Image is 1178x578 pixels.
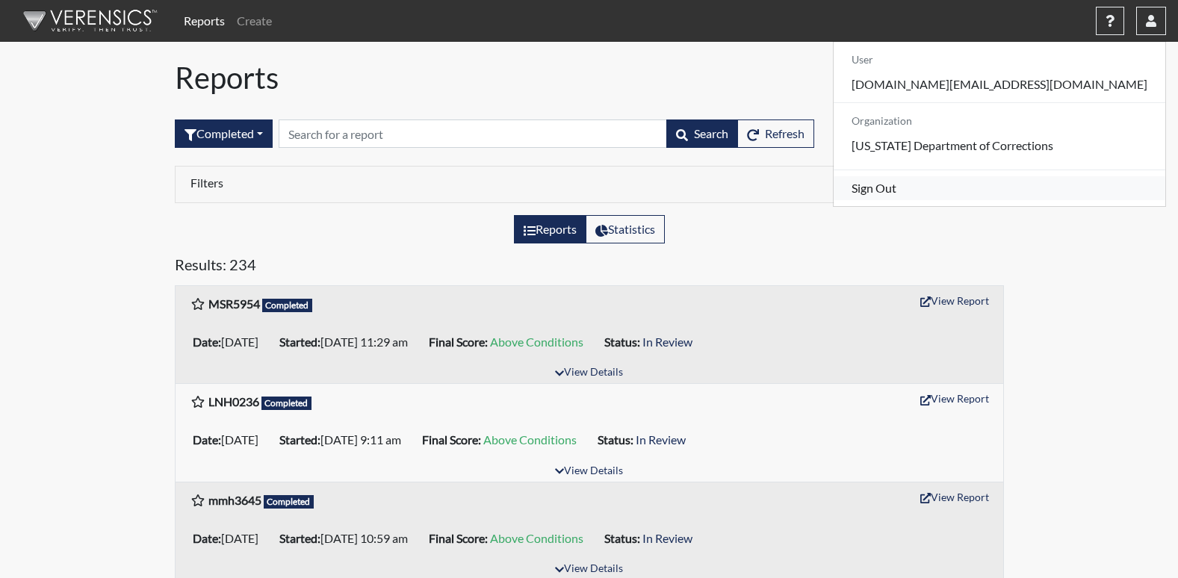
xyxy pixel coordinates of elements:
label: View the list of reports [514,215,586,243]
span: In Review [642,531,692,545]
li: [DATE] [187,330,273,354]
b: Date: [193,531,221,545]
a: Create [231,6,278,36]
button: View Report [914,485,996,509]
b: Started: [279,335,320,349]
b: Final Score: [429,335,488,349]
span: In Review [642,335,692,349]
b: MSR5954 [208,296,260,311]
li: [DATE] 10:59 am [273,526,423,550]
label: View statistics about completed interviews [586,215,665,243]
h5: Results: 234 [175,255,1004,279]
div: Filter by interview status [175,119,273,148]
b: Started: [279,432,320,447]
span: Refresh [765,126,805,140]
p: [US_STATE] Department of Corrections [834,134,1165,158]
div: Click to expand/collapse filters [179,175,999,193]
button: View Details [548,363,630,383]
li: [DATE] 9:11 am [273,428,416,452]
input: Search by Registration ID, Interview Number, or Investigation Name. [279,119,667,148]
span: Search [694,126,728,140]
span: Above Conditions [483,432,577,447]
button: Search [666,119,738,148]
span: In Review [636,432,686,447]
b: LNH0236 [208,394,259,408]
b: Status: [604,335,640,349]
button: View Report [914,289,996,312]
span: Completed [264,495,314,509]
a: Reports [178,6,231,36]
b: Started: [279,531,320,545]
b: Status: [604,531,640,545]
b: Date: [193,335,221,349]
b: Status: [598,432,633,447]
h1: Reports [175,60,1004,96]
b: Final Score: [422,432,481,447]
span: Completed [261,397,312,410]
li: [DATE] 11:29 am [273,330,423,354]
h6: User [834,48,1165,72]
button: View Details [548,462,630,482]
button: Completed [175,119,273,148]
span: Above Conditions [490,335,583,349]
b: Date: [193,432,221,447]
b: Final Score: [429,531,488,545]
li: [DATE] [187,428,273,452]
span: Completed [262,299,313,312]
h6: Organization [834,109,1165,134]
b: mmh3645 [208,493,261,507]
li: [DATE] [187,526,273,550]
span: Above Conditions [490,531,583,545]
h6: Filters [190,175,578,190]
button: Refresh [737,119,814,148]
button: View Report [914,387,996,410]
a: [DOMAIN_NAME][EMAIL_ADDRESS][DOMAIN_NAME] [834,72,1165,96]
a: Sign Out [834,176,1165,200]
